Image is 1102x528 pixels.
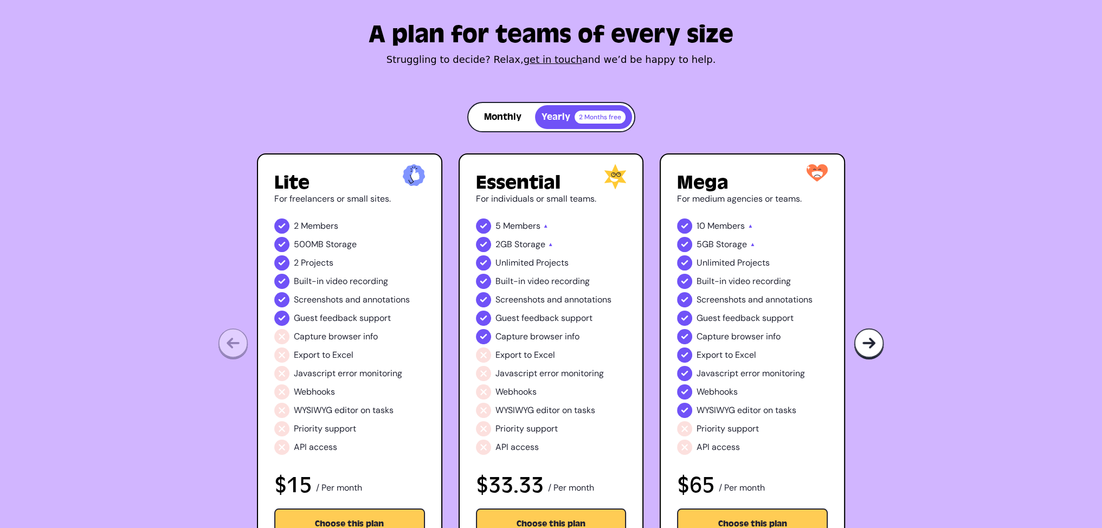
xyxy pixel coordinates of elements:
[548,481,594,497] p: / Per month
[476,474,544,497] h3: $33.33
[514,238,545,251] span: Storage
[697,385,738,398] span: Webhooks
[697,441,740,454] span: API access
[716,238,747,251] span: Storage
[854,328,884,360] img: Bug tracking tool
[294,238,324,251] span: 500MB
[524,54,582,65] a: get in touch
[257,52,845,67] p: Struggling to decide? Relax, and we’d be happy to help.
[495,404,595,417] span: WYSIWYG editor on tasks
[707,220,745,233] span: Members
[476,192,627,205] p: For individuals or small teams.
[316,481,362,497] p: / Per month
[677,474,714,497] h3: $65
[326,238,357,251] span: Storage
[294,312,391,325] span: Guest feedback support
[495,422,558,435] span: Priority support
[697,238,714,251] span: 5GB
[719,481,765,497] p: / Per month
[697,220,705,233] span: 10
[495,220,501,233] span: 5
[697,422,759,435] span: Priority support
[697,256,735,269] span: Unlimited
[301,256,333,269] span: Projects
[495,238,512,251] span: 2GB
[274,474,312,497] h3: $15
[697,275,791,288] span: Built-in video recording
[503,220,540,233] span: Members
[274,192,425,205] p: For freelancers or small sites.
[543,220,549,233] span: ▲
[697,293,813,306] span: Screenshots and annotations
[697,349,756,362] span: Export to Excel
[294,256,299,269] span: 2
[677,192,828,205] p: For medium agencies or teams.
[294,275,388,288] span: Built-in video recording
[294,293,410,306] span: Screenshots and annotations
[747,220,753,233] span: ▲
[535,105,632,129] button: Yearly
[677,173,828,192] h2: Mega
[697,367,805,380] span: Javascript error monitoring
[294,349,353,362] span: Export to Excel
[495,275,590,288] span: Built-in video recording
[294,404,394,417] span: WYSIWYG editor on tasks
[294,441,337,454] span: API access
[274,173,425,192] h2: Lite
[495,330,579,343] span: Capture browser info
[495,367,604,380] span: Javascript error monitoring
[301,220,338,233] span: Members
[536,256,569,269] span: Projects
[495,293,611,306] span: Screenshots and annotations
[294,422,356,435] span: Priority support
[495,349,555,362] span: Export to Excel
[548,238,553,251] span: ▲
[257,25,845,44] h1: A plan for teams of every size
[737,256,770,269] span: Projects
[750,238,755,251] span: ▲
[294,385,335,398] span: Webhooks
[697,312,794,325] span: Guest feedback support
[471,105,535,129] button: Monthly
[495,385,537,398] span: Webhooks
[495,312,592,325] span: Guest feedback support
[495,256,534,269] span: Unlimited
[294,220,299,233] span: 2
[294,367,402,380] span: Javascript error monitoring
[476,173,627,192] h2: Essential
[575,111,626,124] span: 2 Months free
[697,330,781,343] span: Capture browser info
[495,441,539,454] span: API access
[294,330,378,343] span: Capture browser info
[697,404,796,417] span: WYSIWYG editor on tasks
